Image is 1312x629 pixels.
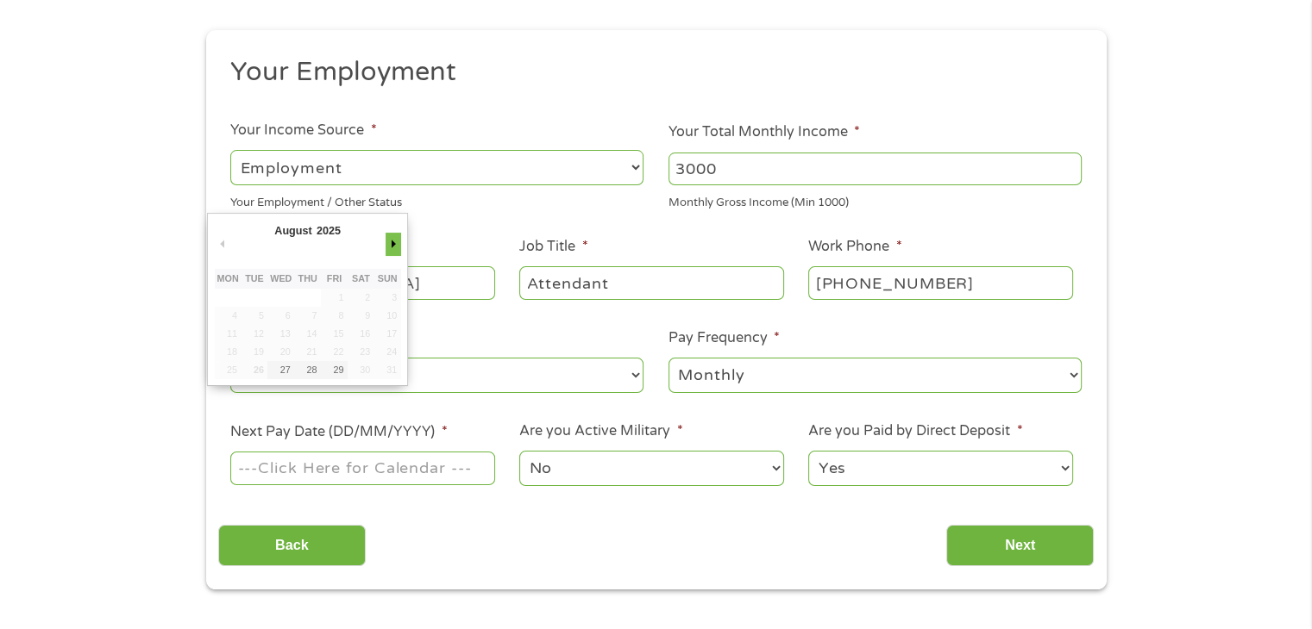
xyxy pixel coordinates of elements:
[669,123,860,141] label: Your Total Monthly Income
[270,273,292,283] abbr: Wednesday
[314,220,342,243] div: 2025
[230,452,494,484] input: Use the arrow keys to pick a date
[217,273,239,283] abbr: Monday
[669,329,780,347] label: Pay Frequency
[519,422,682,440] label: Are you Active Military
[230,55,1069,90] h2: Your Employment
[230,189,643,212] div: Your Employment / Other Status
[946,525,1094,567] input: Next
[808,238,901,256] label: Work Phone
[669,189,1082,212] div: Monthly Gross Income (Min 1000)
[669,153,1082,185] input: 1800
[519,266,783,299] input: Cashier
[519,238,587,256] label: Job Title
[230,121,376,140] label: Your Income Source
[230,423,447,441] label: Next Pay Date (DD/MM/YYYY)
[352,273,370,283] abbr: Saturday
[386,233,401,256] button: Next Month
[267,361,294,379] button: 27
[327,273,342,283] abbr: Friday
[808,422,1022,440] label: Are you Paid by Direct Deposit
[245,273,264,283] abbr: Tuesday
[378,273,398,283] abbr: Sunday
[808,266,1072,299] input: (231) 754-4010
[215,233,230,256] button: Previous Month
[294,361,321,379] button: 28
[321,361,348,379] button: 29
[273,220,315,243] div: August
[218,525,366,567] input: Back
[298,273,317,283] abbr: Thursday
